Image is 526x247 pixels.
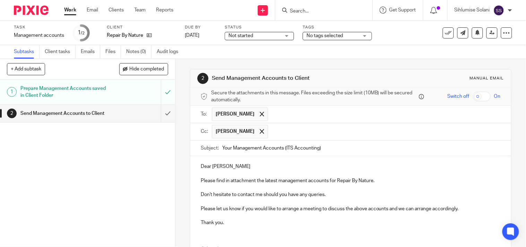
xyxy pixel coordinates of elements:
[7,109,17,118] div: 2
[201,191,501,198] p: Don't hesitate to contact me should you have any queries.
[14,6,49,15] img: Pixie
[201,205,501,212] p: Please let us know if you would like to arrange a meeting to discuss the above accounts and we ca...
[389,8,416,12] span: Get Support
[119,63,168,75] button: Hide completed
[494,93,501,100] span: On
[126,45,152,59] a: Notes (0)
[470,76,504,81] div: Manual email
[105,45,121,59] a: Files
[228,33,253,38] span: Not started
[216,128,255,135] span: [PERSON_NAME]
[45,45,76,59] a: Client tasks
[201,145,219,152] label: Subject:
[201,111,208,118] label: To:
[289,8,352,15] input: Search
[20,108,110,119] h1: Send Management Accounts to Client
[201,177,501,184] p: Please find in attachment the latest management accounts for Repair By Nature.
[78,29,85,37] div: 1
[211,90,417,104] span: Secure the attachments in this message. Files exceeding the size limit (10MB) will be secured aut...
[7,63,45,75] button: + Add subtask
[185,33,199,38] span: [DATE]
[197,73,208,84] div: 2
[14,45,40,59] a: Subtasks
[156,7,173,14] a: Reports
[14,32,64,39] div: Management accounts
[201,219,501,226] p: Thank you.
[20,83,110,101] h1: Prepare Management Accounts saved in Client Folder
[185,25,216,30] label: Due by
[7,87,17,97] div: 1
[107,25,176,30] label: Client
[107,32,143,39] p: Repair By Nature
[303,25,372,30] label: Tags
[157,45,183,59] a: Audit logs
[307,33,343,38] span: No tags selected
[493,5,505,16] img: svg%3E
[109,7,124,14] a: Clients
[448,93,469,100] span: Switch off
[201,163,501,170] p: Dear [PERSON_NAME]
[64,7,76,14] a: Work
[14,25,64,30] label: Task
[81,45,100,59] a: Emails
[212,75,365,82] h1: Send Management Accounts to Client
[134,7,146,14] a: Team
[130,67,164,72] span: Hide completed
[216,111,255,118] span: [PERSON_NAME]
[87,7,98,14] a: Email
[225,25,294,30] label: Status
[201,128,208,135] label: Cc:
[81,31,85,35] small: /2
[455,7,490,14] p: Sihlumise Solani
